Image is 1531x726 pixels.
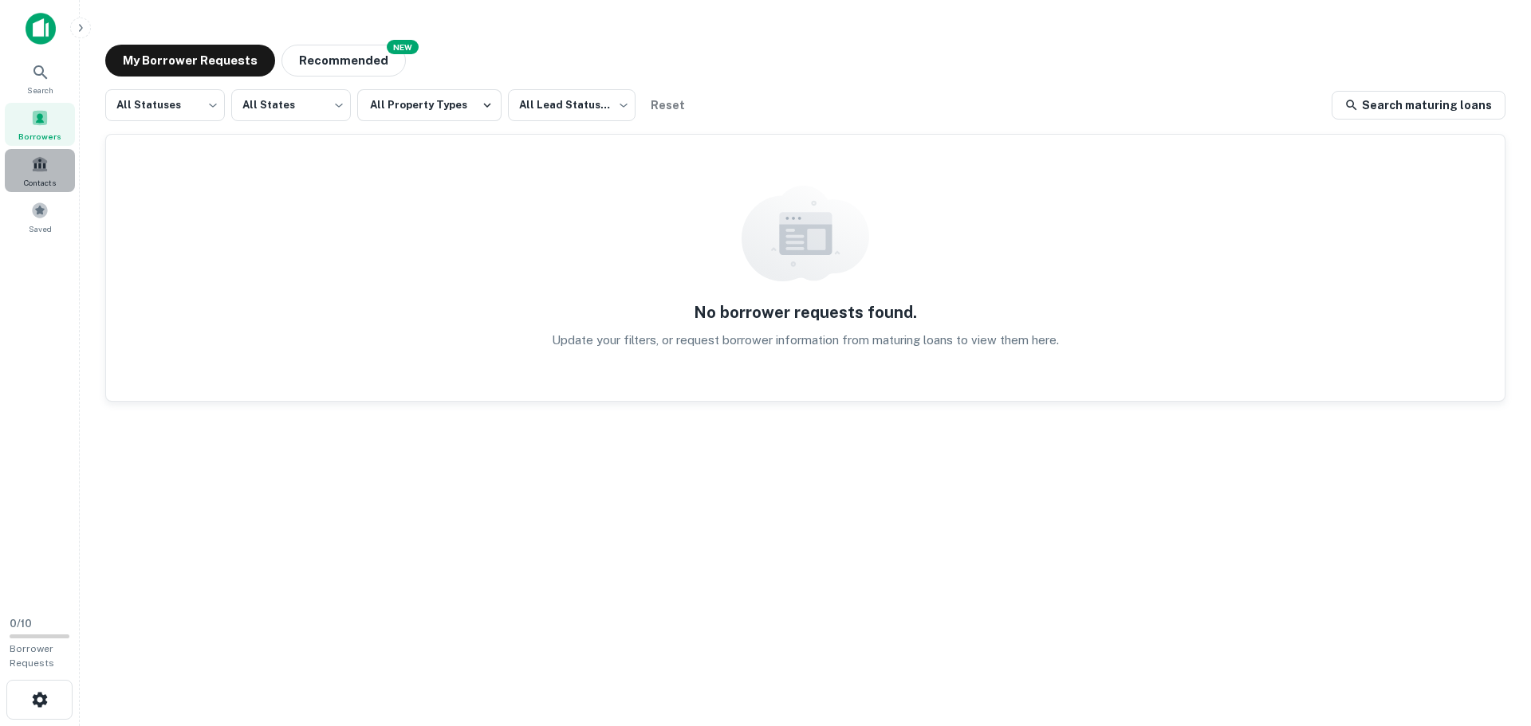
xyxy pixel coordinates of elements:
div: All States [231,84,351,126]
button: All Property Types [357,89,502,121]
button: My Borrower Requests [105,45,275,77]
a: Search maturing loans [1332,91,1505,120]
span: Borrowers [18,130,61,143]
span: Saved [29,222,52,235]
img: empty content [742,186,869,281]
iframe: Chat Widget [1451,598,1531,675]
a: Saved [5,195,75,238]
div: NEW [387,40,419,54]
span: 0 / 10 [10,618,32,630]
span: Contacts [24,176,56,189]
div: All Statuses [105,84,225,126]
div: All Lead Statuses [508,84,636,126]
button: Reset [642,89,693,121]
img: capitalize-icon.png [26,13,56,45]
span: Borrower Requests [10,643,54,669]
a: Borrowers [5,103,75,146]
span: Search [27,84,53,96]
h5: No borrower requests found. [694,300,917,324]
a: Search [5,57,75,100]
button: Recommended [281,45,406,77]
a: Contacts [5,149,75,192]
p: Update your filters, or request borrower information from maturing loans to view them here. [552,331,1059,350]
